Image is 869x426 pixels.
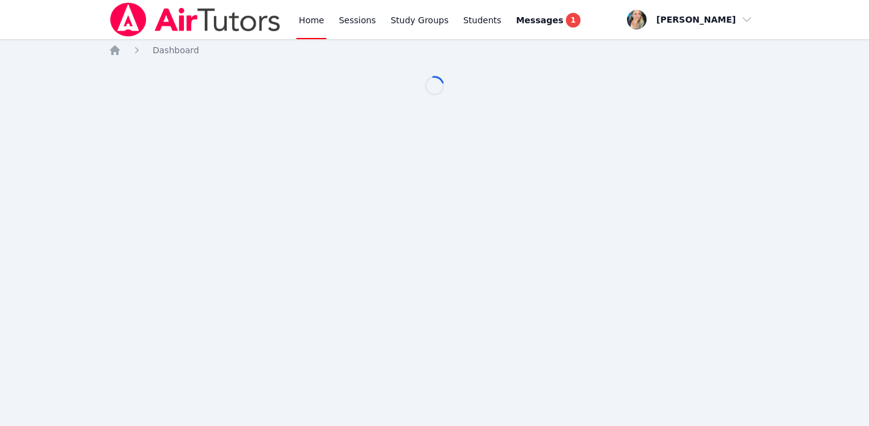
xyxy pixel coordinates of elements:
[153,44,199,56] a: Dashboard
[153,45,199,55] span: Dashboard
[516,14,563,26] span: Messages
[566,13,581,28] span: 1
[109,2,282,37] img: Air Tutors
[109,44,761,56] nav: Breadcrumb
